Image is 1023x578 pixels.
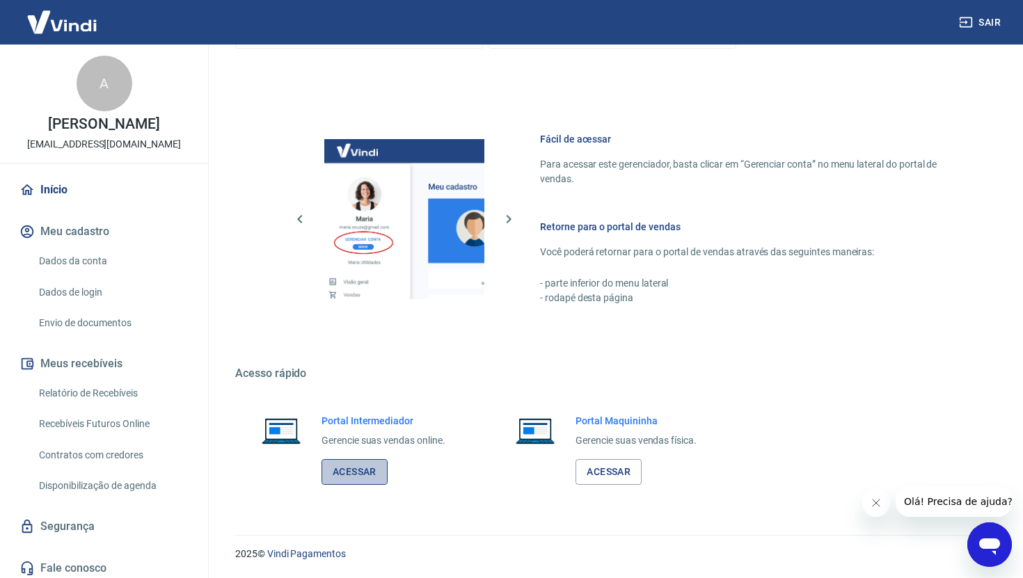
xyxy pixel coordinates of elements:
p: - parte inferior do menu lateral [540,276,956,291]
h6: Portal Maquininha [576,414,697,428]
h6: Retorne para o portal de vendas [540,220,956,234]
iframe: Botão para abrir a janela de mensagens [967,522,1012,567]
a: Acessar [576,459,642,485]
p: Gerencie suas vendas física. [576,433,697,448]
a: Dados de login [33,278,191,307]
a: Relatório de Recebíveis [33,379,191,408]
a: Vindi Pagamentos [267,548,346,559]
a: Disponibilização de agenda [33,472,191,500]
img: Imagem da dashboard mostrando o botão de gerenciar conta na sidebar no lado esquerdo [324,139,484,299]
h6: Fácil de acessar [540,132,956,146]
button: Meu cadastro [17,216,191,247]
p: 2025 © [235,547,990,561]
a: Acessar [322,459,388,485]
a: Contratos com credores [33,441,191,469]
p: Para acessar este gerenciador, basta clicar em “Gerenciar conta” no menu lateral do portal de ven... [540,157,956,186]
a: Dados da conta [33,247,191,275]
a: Envio de documentos [33,309,191,337]
p: [PERSON_NAME] [48,117,159,131]
h6: Portal Intermediador [322,414,445,428]
button: Sair [956,10,1006,35]
a: Início [17,175,191,205]
img: Vindi [17,1,107,43]
button: Meus recebíveis [17,348,191,379]
img: Imagem de um notebook aberto [252,414,310,447]
p: - rodapé desta página [540,291,956,305]
iframe: Fechar mensagem [862,489,890,517]
span: Olá! Precisa de ajuda? [8,10,117,21]
img: Imagem de um notebook aberto [506,414,564,447]
h5: Acesso rápido [235,367,990,380]
a: Segurança [17,511,191,542]
p: Você poderá retornar para o portal de vendas através das seguintes maneiras: [540,245,956,259]
div: A [77,56,132,111]
a: Recebíveis Futuros Online [33,410,191,438]
p: [EMAIL_ADDRESS][DOMAIN_NAME] [27,137,181,152]
iframe: Mensagem da empresa [896,486,1012,517]
p: Gerencie suas vendas online. [322,433,445,448]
